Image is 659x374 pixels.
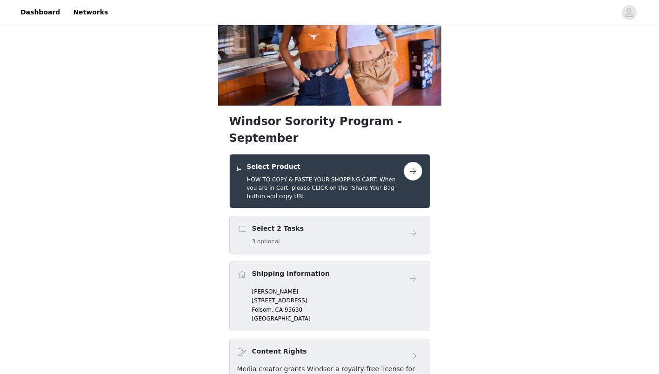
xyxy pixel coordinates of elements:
a: Networks [67,2,113,23]
a: Dashboard [15,2,66,23]
div: Shipping Information [229,261,430,331]
div: Select 2 Tasks [229,216,430,254]
h4: Select 2 Tasks [252,224,304,234]
h5: 3 optional [252,237,304,246]
p: [STREET_ADDRESS] [252,296,422,305]
div: avatar [625,5,633,20]
h4: Content Rights [252,347,307,356]
span: 95630 [285,307,302,313]
h4: Select Product [246,162,403,172]
span: Folsom, [252,307,273,313]
h1: Windsor Sorority Program - September [229,113,430,147]
p: [PERSON_NAME] [252,287,422,296]
h4: Shipping Information [252,269,330,279]
div: Select Product [229,154,430,208]
p: [GEOGRAPHIC_DATA] [252,314,422,323]
span: CA [275,307,283,313]
h5: HOW TO COPY & PASTE YOUR SHOPPING CART: When you are in Cart, please CLICK on the "Share Your Bag... [246,175,403,200]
